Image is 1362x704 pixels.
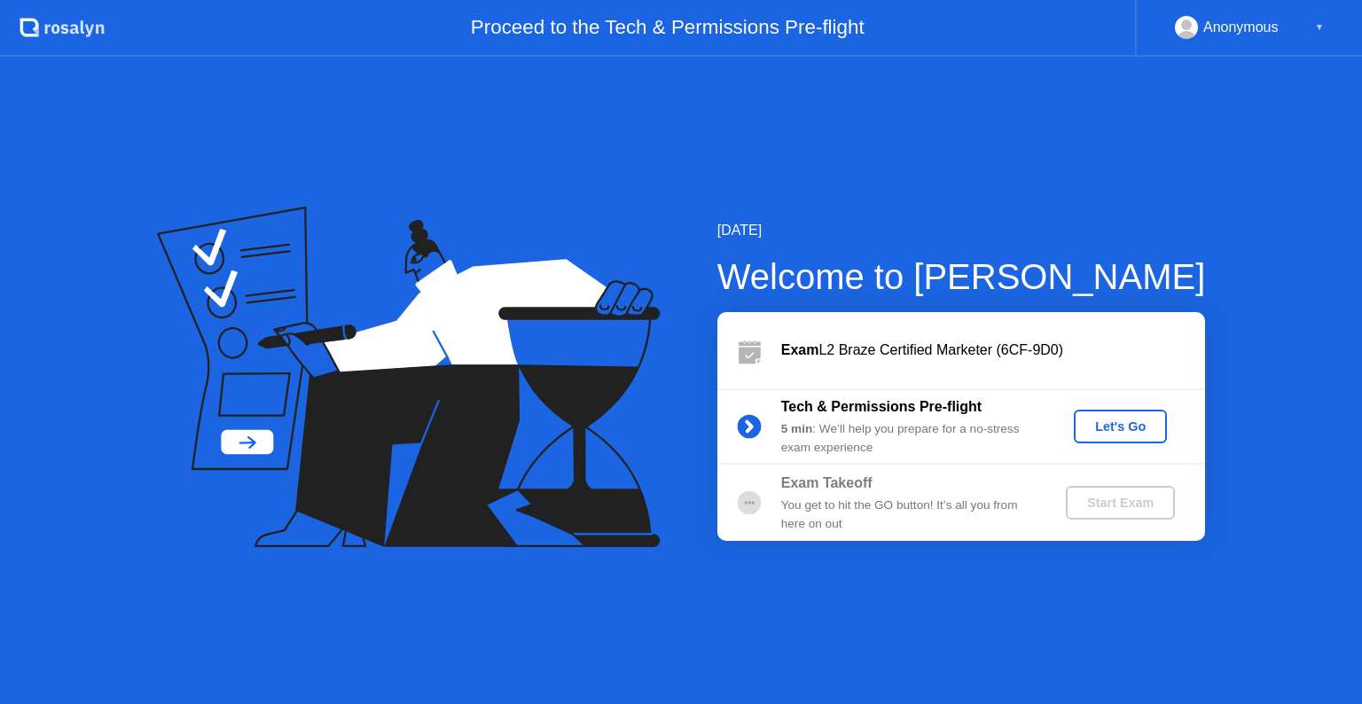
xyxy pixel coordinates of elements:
b: Exam [781,342,819,357]
div: L2 Braze Certified Marketer (6CF-9D0) [781,340,1205,361]
div: Anonymous [1203,16,1279,39]
b: Exam Takeoff [781,475,873,490]
div: [DATE] [717,220,1206,241]
div: Welcome to [PERSON_NAME] [717,250,1206,303]
button: Start Exam [1066,486,1175,520]
b: 5 min [781,422,813,435]
div: Let's Go [1081,419,1160,434]
b: Tech & Permissions Pre-flight [781,399,982,414]
button: Let's Go [1074,410,1167,443]
div: You get to hit the GO button! It’s all you from here on out [781,497,1037,533]
div: ▼ [1315,16,1324,39]
div: Start Exam [1073,496,1168,510]
div: : We’ll help you prepare for a no-stress exam experience [781,420,1037,457]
